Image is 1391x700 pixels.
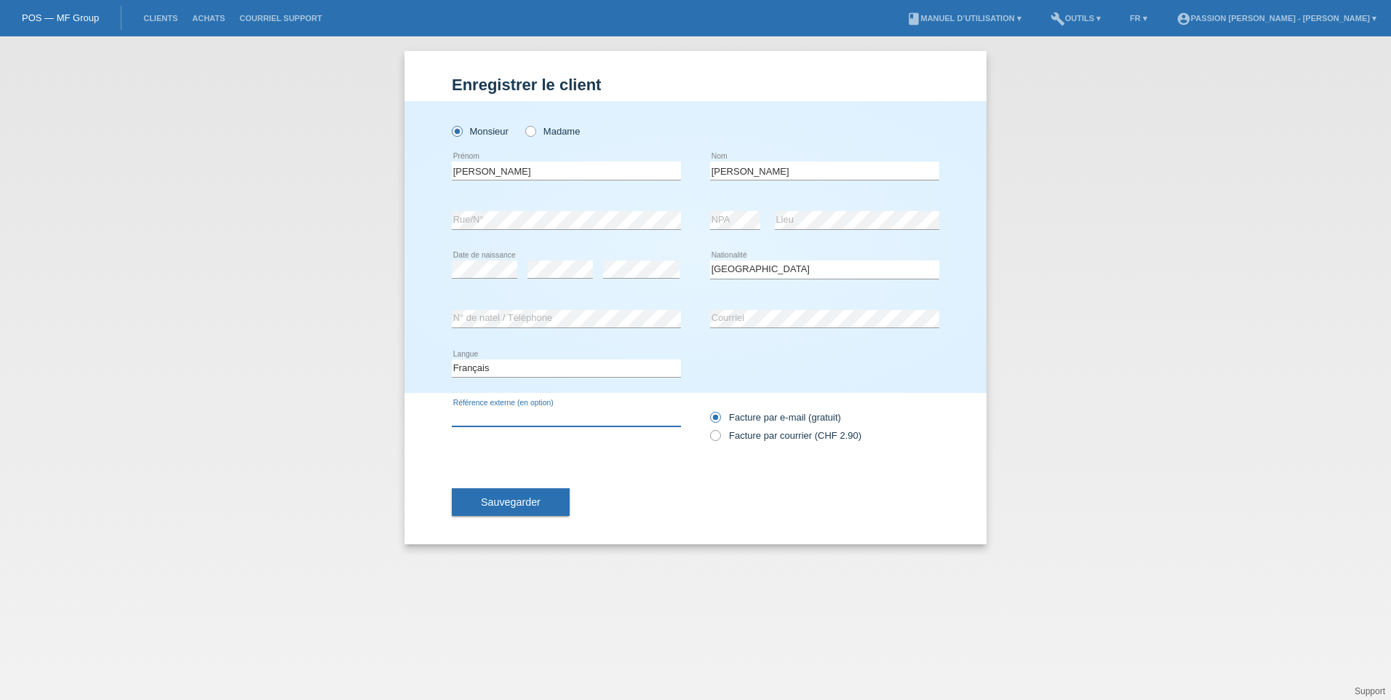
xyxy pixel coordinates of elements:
[710,430,861,441] label: Facture par courrier (CHF 2.90)
[525,126,580,137] label: Madame
[185,14,232,23] a: Achats
[1051,12,1065,26] i: build
[452,488,570,516] button: Sauvegarder
[710,412,841,423] label: Facture par e-mail (gratuit)
[232,14,329,23] a: Courriel Support
[452,126,461,135] input: Monsieur
[710,430,720,448] input: Facture par courrier (CHF 2.90)
[452,126,509,137] label: Monsieur
[452,76,939,94] h1: Enregistrer le client
[525,126,535,135] input: Madame
[899,14,1029,23] a: bookManuel d’utilisation ▾
[1123,14,1155,23] a: FR ▾
[1043,14,1108,23] a: buildOutils ▾
[1169,14,1384,23] a: account_circlePassion [PERSON_NAME] - [PERSON_NAME] ▾
[22,12,99,23] a: POS — MF Group
[710,412,720,430] input: Facture par e-mail (gratuit)
[906,12,921,26] i: book
[1176,12,1191,26] i: account_circle
[481,496,541,508] span: Sauvegarder
[136,14,185,23] a: Clients
[1355,686,1385,696] a: Support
